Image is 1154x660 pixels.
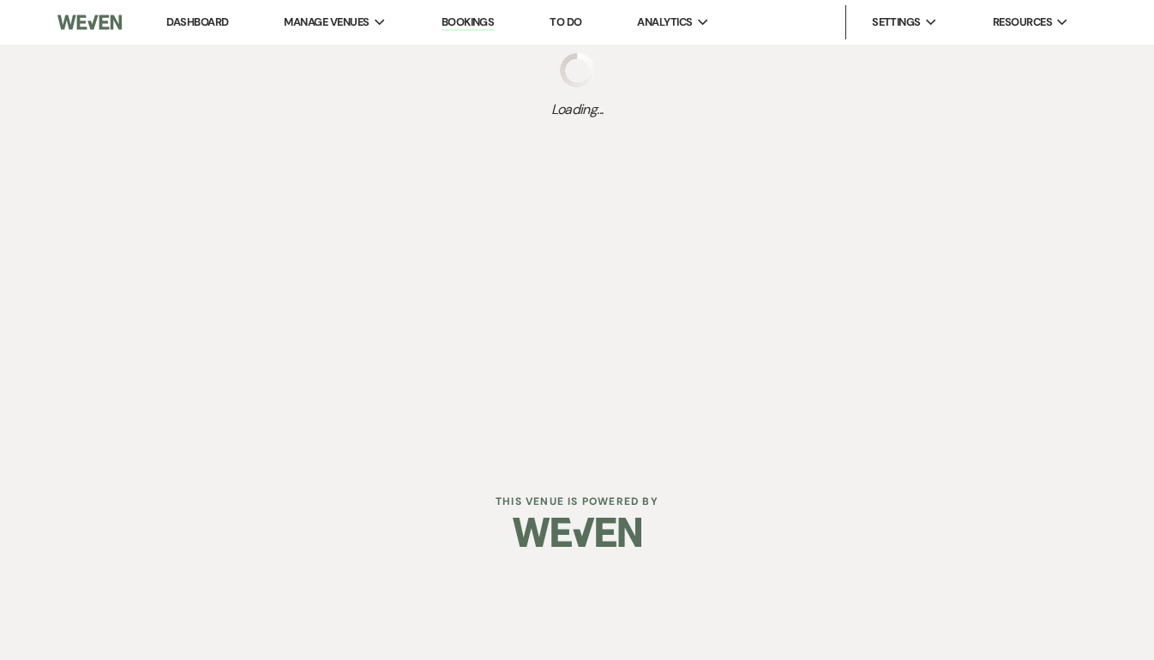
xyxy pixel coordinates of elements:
span: Resources [993,14,1052,31]
img: Weven Logo [57,4,122,40]
span: Settings [872,14,921,31]
img: Weven Logo [513,502,641,562]
a: To Do [550,15,581,29]
span: Loading... [551,99,604,120]
span: Manage Venues [284,14,369,31]
a: Dashboard [166,15,228,29]
img: loading spinner [560,53,594,87]
span: Analytics [637,14,692,31]
a: Bookings [442,15,495,31]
